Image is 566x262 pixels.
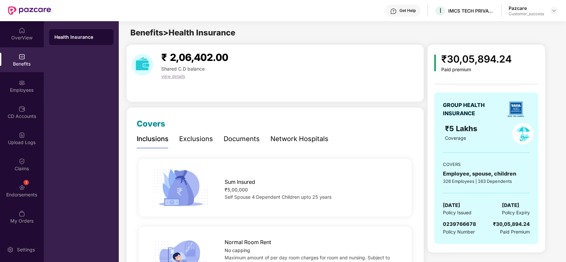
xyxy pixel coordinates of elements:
span: Policy Number [443,229,475,235]
div: 1 [24,180,29,185]
div: Network Hospitals [270,134,328,144]
div: Documents [224,134,260,144]
span: [DATE] [443,201,460,209]
span: view details [161,74,185,79]
span: Sum Insured [225,178,255,186]
div: Get Help [399,8,416,13]
span: Normal Room Rent [225,238,271,246]
img: svg+xml;base64,PHN2ZyBpZD0iSGVscC0zMngzMiIgeG1sbnM9Imh0dHA6Ly93d3cudzMub3JnLzIwMDAvc3ZnIiB3aWR0aD... [390,8,397,15]
img: svg+xml;base64,PHN2ZyBpZD0iVXBsb2FkX0xvZ3MiIGRhdGEtbmFtZT0iVXBsb2FkIExvZ3MiIHhtbG5zPSJodHRwOi8vd3... [19,132,25,138]
div: IMCS TECH PRIVATE LIMITED [448,8,495,14]
div: GROUP HEALTH INSURANCE [443,101,501,118]
div: Health Insurance [54,34,108,40]
div: Inclusions [137,134,169,144]
img: download [132,54,153,76]
div: Exclusions [179,134,213,144]
img: svg+xml;base64,PHN2ZyBpZD0iQ2xhaW0iIHhtbG5zPSJodHRwOi8vd3d3LnczLm9yZy8yMDAwL3N2ZyIgd2lkdGg9IjIwIi... [19,158,25,165]
div: ₹30,05,894.24 [441,51,512,67]
img: svg+xml;base64,PHN2ZyBpZD0iQ0RfQWNjb3VudHMiIGRhdGEtbmFtZT0iQ0QgQWNjb3VudHMiIHhtbG5zPSJodHRwOi8vd3... [19,106,25,112]
div: Pazcare [509,5,544,11]
img: New Pazcare Logo [8,6,51,15]
img: svg+xml;base64,PHN2ZyBpZD0iTXlfT3JkZXJzIiBkYXRhLW5hbWU9Ik15IE9yZGVycyIgeG1sbnM9Imh0dHA6Ly93d3cudz... [19,210,25,217]
div: No capping [225,247,400,254]
span: ₹5 Lakhs [445,124,479,133]
img: insurerLogo [504,98,528,121]
div: Paid premium [441,67,512,73]
div: ₹5,00,000 [225,186,400,193]
img: svg+xml;base64,PHN2ZyBpZD0iRW1wbG95ZWVzIiB4bWxucz0iaHR0cDovL3d3dy53My5vcmcvMjAwMC9zdmciIHdpZHRoPS... [19,79,25,86]
span: Covers [137,119,165,129]
img: svg+xml;base64,PHN2ZyBpZD0iRW5kb3JzZW1lbnRzIiB4bWxucz0iaHR0cDovL3d3dy53My5vcmcvMjAwMC9zdmciIHdpZH... [19,184,25,191]
span: ₹ 2,06,402.00 [161,51,228,63]
img: icon [434,55,436,71]
span: [DATE] [502,201,519,209]
div: COVERS [443,161,530,168]
img: svg+xml;base64,PHN2ZyBpZD0iSG9tZSIgeG1sbnM9Imh0dHA6Ly93d3cudzMub3JnLzIwMDAvc3ZnIiB3aWR0aD0iMjAiIG... [19,27,25,34]
div: Customer_success [509,11,544,17]
div: Settings [15,246,37,253]
span: Paid Premium [500,228,530,236]
img: svg+xml;base64,PHN2ZyBpZD0iQmVuZWZpdHMiIHhtbG5zPSJodHRwOi8vd3d3LnczLm9yZy8yMDAwL3N2ZyIgd2lkdGg9Ij... [19,53,25,60]
span: Shared C.D balance [161,66,205,72]
div: ₹30,05,894.24 [493,220,530,228]
span: Coverage [445,135,466,141]
img: svg+xml;base64,PHN2ZyBpZD0iU2V0dGluZy0yMHgyMCIgeG1sbnM9Imh0dHA6Ly93d3cudzMub3JnLzIwMDAvc3ZnIiB3aW... [7,246,14,253]
div: 326 Employees | 163 Dependents [443,178,530,184]
span: 0239766678 [443,221,476,227]
span: Self Spouse 4 Dependent Children upto 25 years [225,194,331,200]
span: I [440,7,441,15]
span: Benefits > Health Insurance [130,28,235,37]
img: icon [151,167,211,209]
span: Policy Issued [443,209,471,216]
img: svg+xml;base64,PHN2ZyBpZD0iRHJvcGRvd24tMzJ4MzIiIHhtbG5zPSJodHRwOi8vd3d3LnczLm9yZy8yMDAwL3N2ZyIgd2... [551,8,557,13]
span: Policy Expiry [502,209,530,216]
div: Employee, spouse, children [443,170,530,178]
img: policyIcon [512,123,534,144]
